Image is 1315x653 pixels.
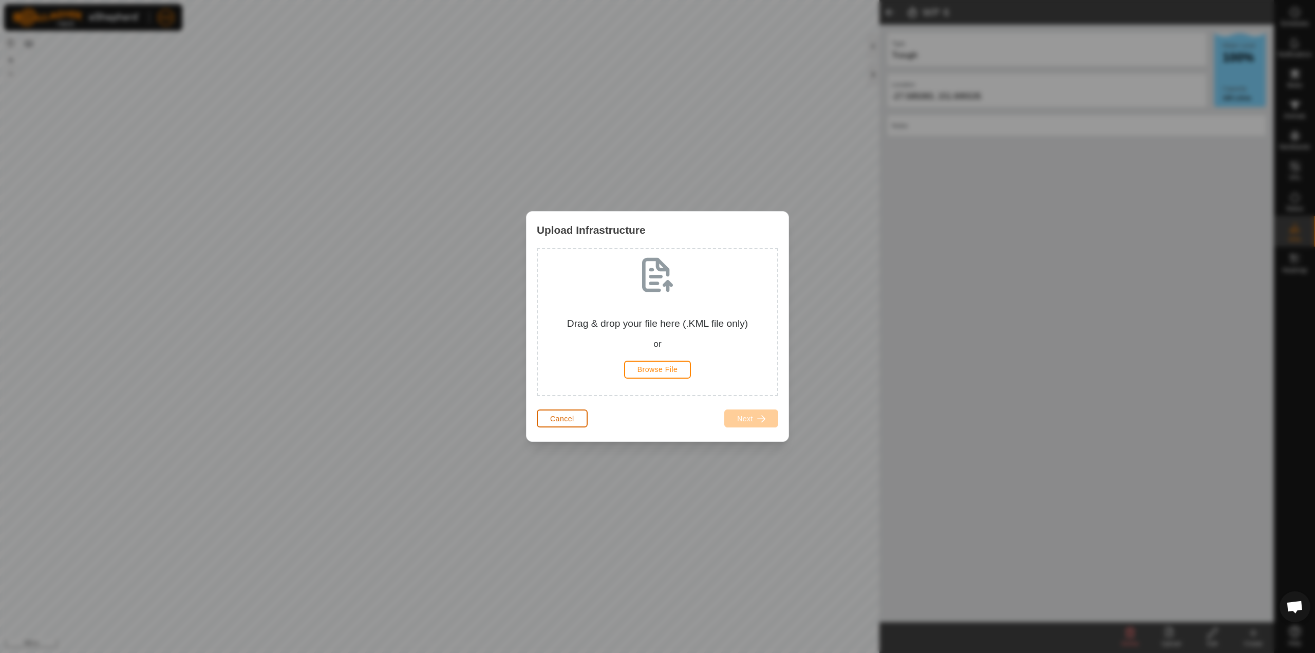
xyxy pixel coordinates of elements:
[546,316,769,351] div: Drag & drop your file here (.KML file only)
[724,409,778,427] button: Next
[537,222,645,238] span: Upload Infrastructure
[546,338,769,351] div: or
[624,361,691,379] button: Browse File
[1280,591,1310,622] a: Open chat
[637,365,678,374] span: Browse File
[550,415,574,423] span: Cancel
[737,415,753,423] span: Next
[537,409,588,427] button: Cancel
